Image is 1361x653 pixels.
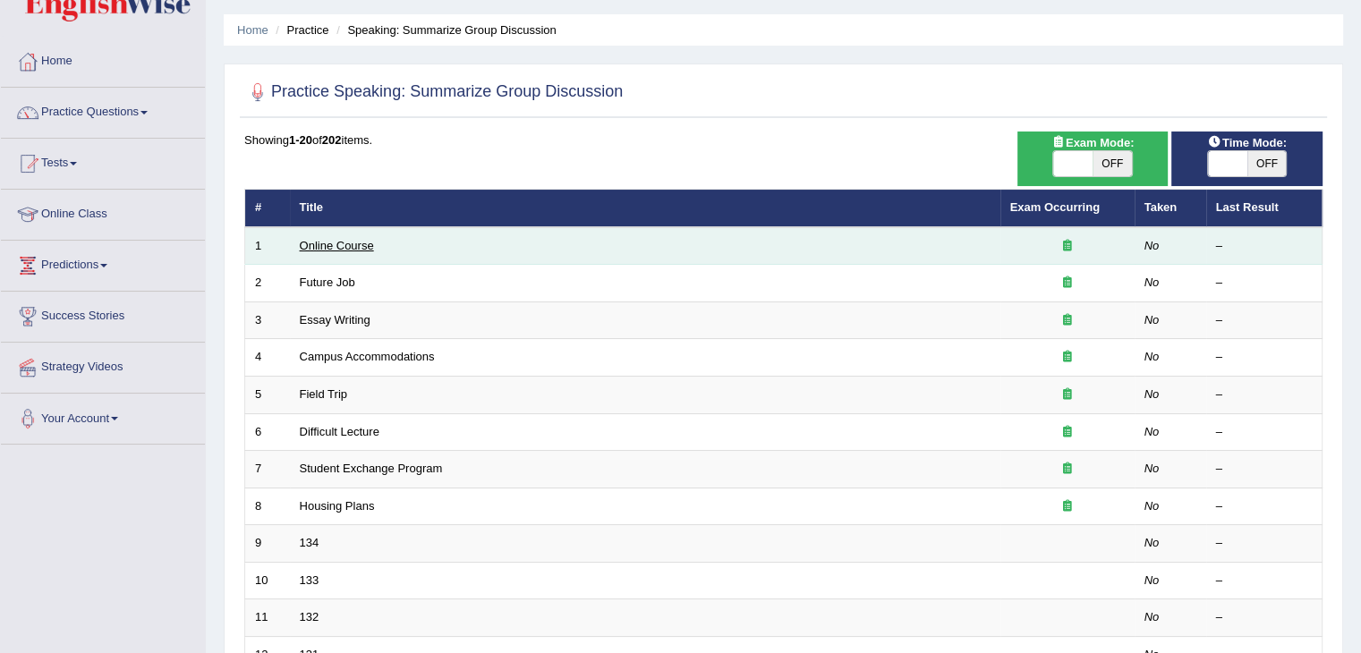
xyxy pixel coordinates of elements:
td: 9 [245,525,290,563]
td: 3 [245,301,290,339]
em: No [1144,573,1160,587]
a: Online Class [1,190,205,234]
div: – [1216,535,1313,552]
a: 132 [300,610,319,623]
a: Campus Accommodations [300,350,435,363]
td: 8 [245,488,290,525]
b: 1-20 [289,133,312,147]
td: 6 [245,413,290,451]
a: Essay Writing [300,313,370,326]
td: 1 [245,227,290,265]
div: – [1216,275,1313,292]
a: Success Stories [1,292,205,336]
em: No [1144,276,1160,289]
div: – [1216,609,1313,626]
div: – [1216,498,1313,515]
em: No [1144,536,1160,549]
a: Difficult Lecture [300,425,379,438]
th: Title [290,190,1000,227]
th: Taken [1135,190,1206,227]
div: – [1216,424,1313,441]
a: Predictions [1,241,205,285]
div: Exam occurring question [1010,275,1125,292]
div: Showing of items. [244,131,1323,148]
div: Exam occurring question [1010,461,1125,478]
a: 133 [300,573,319,587]
td: 4 [245,339,290,377]
h2: Practice Speaking: Summarize Group Discussion [244,79,623,106]
a: Home [1,37,205,81]
em: No [1144,313,1160,326]
a: Field Trip [300,387,347,401]
em: No [1144,350,1160,363]
a: Online Course [300,239,374,252]
td: 11 [245,599,290,637]
th: Last Result [1206,190,1323,227]
em: No [1144,239,1160,252]
em: No [1144,610,1160,623]
span: Exam Mode: [1044,133,1141,152]
td: 7 [245,451,290,488]
a: Exam Occurring [1010,200,1100,214]
div: – [1216,572,1313,589]
th: # [245,190,290,227]
div: Exam occurring question [1010,498,1125,515]
td: 10 [245,562,290,599]
em: No [1144,499,1160,513]
div: – [1216,461,1313,478]
div: – [1216,312,1313,329]
em: No [1144,462,1160,475]
a: Student Exchange Program [300,462,443,475]
div: Exam occurring question [1010,238,1125,255]
a: Housing Plans [300,499,375,513]
li: Practice [271,21,328,38]
div: Show exams occurring in exams [1017,131,1169,186]
em: No [1144,387,1160,401]
div: Exam occurring question [1010,386,1125,403]
div: Exam occurring question [1010,312,1125,329]
div: Exam occurring question [1010,349,1125,366]
td: 5 [245,377,290,414]
a: Your Account [1,394,205,438]
a: Future Job [300,276,355,289]
span: OFF [1247,151,1287,176]
b: 202 [322,133,342,147]
span: Time Mode: [1201,133,1294,152]
a: Practice Questions [1,88,205,132]
td: 2 [245,265,290,302]
em: No [1144,425,1160,438]
li: Speaking: Summarize Group Discussion [332,21,557,38]
div: Exam occurring question [1010,424,1125,441]
div: – [1216,349,1313,366]
a: Strategy Videos [1,343,205,387]
a: Tests [1,139,205,183]
a: 134 [300,536,319,549]
div: – [1216,386,1313,403]
div: – [1216,238,1313,255]
a: Home [237,23,268,37]
span: OFF [1093,151,1132,176]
